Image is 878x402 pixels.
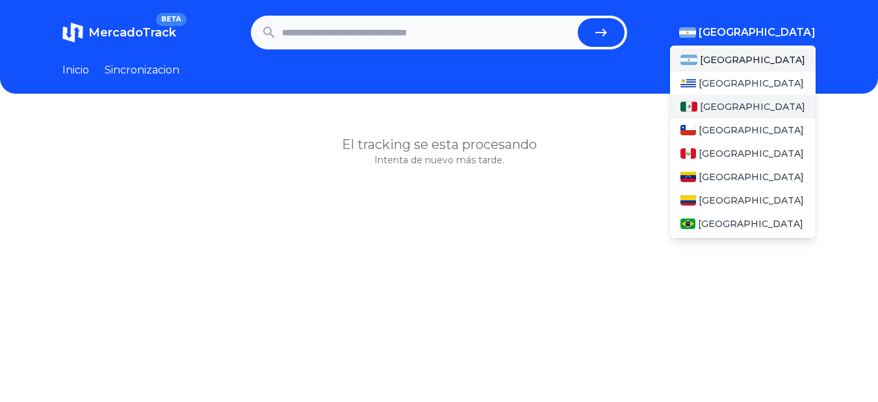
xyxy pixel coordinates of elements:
[699,124,804,137] span: [GEOGRAPHIC_DATA]
[680,101,697,112] img: Mexico
[156,13,187,26] span: BETA
[62,22,176,43] a: MercadoTrackBETA
[700,100,805,113] span: [GEOGRAPHIC_DATA]
[680,148,696,159] img: Peru
[105,62,179,78] a: Sincronizacion
[680,219,695,229] img: Brasil
[680,172,696,182] img: Venezuela
[670,48,816,72] a: Argentina[GEOGRAPHIC_DATA]
[679,27,696,38] img: Argentina
[670,118,816,142] a: Chile[GEOGRAPHIC_DATA]
[670,212,816,235] a: Brasil[GEOGRAPHIC_DATA]
[670,142,816,165] a: Peru[GEOGRAPHIC_DATA]
[670,189,816,212] a: Colombia[GEOGRAPHIC_DATA]
[680,195,696,206] img: Colombia
[62,154,816,167] p: Intenta de nuevo más tarde.
[680,78,696,88] img: Uruguay
[670,95,816,118] a: Mexico[GEOGRAPHIC_DATA]
[62,22,83,43] img: MercadoTrack
[679,25,816,40] button: [GEOGRAPHIC_DATA]
[700,53,805,66] span: [GEOGRAPHIC_DATA]
[62,62,89,78] a: Inicio
[699,25,816,40] span: [GEOGRAPHIC_DATA]
[680,125,696,135] img: Chile
[699,147,804,160] span: [GEOGRAPHIC_DATA]
[88,25,176,40] span: MercadoTrack
[699,170,804,183] span: [GEOGRAPHIC_DATA]
[699,194,804,207] span: [GEOGRAPHIC_DATA]
[670,72,816,95] a: Uruguay[GEOGRAPHIC_DATA]
[699,77,804,90] span: [GEOGRAPHIC_DATA]
[62,135,816,154] h1: El tracking se esta procesando
[680,55,697,65] img: Argentina
[698,217,803,230] span: [GEOGRAPHIC_DATA]
[670,165,816,189] a: Venezuela[GEOGRAPHIC_DATA]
